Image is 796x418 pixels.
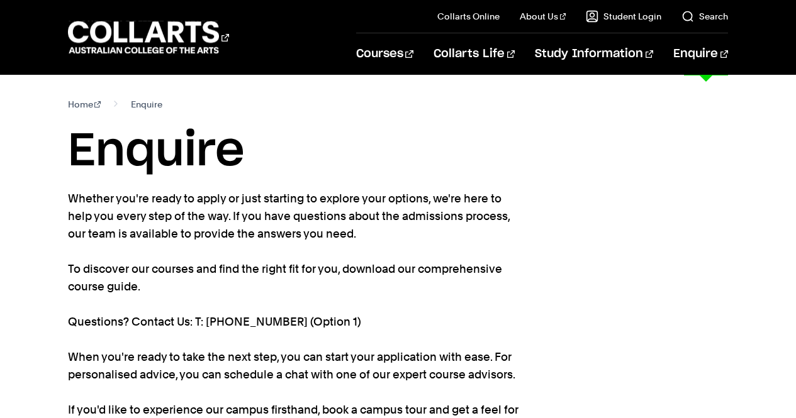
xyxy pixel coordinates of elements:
[434,33,515,75] a: Collarts Life
[68,123,729,180] h1: Enquire
[131,96,162,113] span: Enquire
[673,33,728,75] a: Enquire
[520,10,566,23] a: About Us
[681,10,728,23] a: Search
[68,19,229,55] div: Go to homepage
[586,10,661,23] a: Student Login
[535,33,653,75] a: Study Information
[437,10,500,23] a: Collarts Online
[68,96,101,113] a: Home
[356,33,413,75] a: Courses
